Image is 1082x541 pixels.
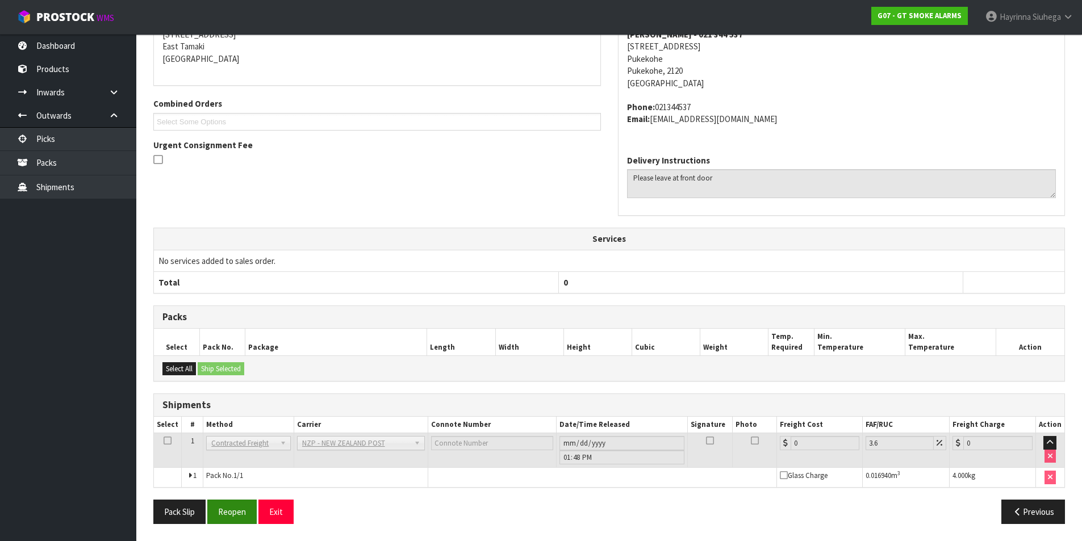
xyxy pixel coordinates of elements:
[996,329,1064,355] th: Action
[1000,11,1031,22] span: Hayrinna
[302,437,410,450] span: NZP - NEW ZEALAND POST
[203,417,294,433] th: Method
[950,468,1036,487] td: kg
[36,10,94,24] span: ProStock
[897,469,900,477] sup: 3
[431,436,553,450] input: Connote Number
[963,436,1033,450] input: Freight Charge
[162,312,1056,322] h3: Packs
[627,114,650,124] strong: email
[258,500,294,524] button: Exit
[627,29,743,40] strong: [PERSON_NAME] - 021 344 537
[863,417,950,433] th: FAF/RUC
[1001,500,1065,524] button: Previous
[153,98,222,110] label: Combined Orders
[632,329,700,355] th: Cubic
[556,417,687,433] th: Date/Time Released
[153,139,253,151] label: Urgent Consignment Fee
[905,329,996,355] th: Max. Temperature
[878,11,962,20] strong: G07 - GT SMOKE ALARMS
[427,329,495,355] th: Length
[245,329,427,355] th: Package
[154,250,1064,271] td: No services added to sales order.
[627,101,1056,125] address: 021344537 [EMAIL_ADDRESS][DOMAIN_NAME]
[871,7,968,25] a: G07 - GT SMOKE ALARMS
[733,417,777,433] th: Photo
[182,417,203,433] th: #
[211,437,275,450] span: Contracted Freight
[495,329,563,355] th: Width
[953,471,968,480] span: 4.000
[294,417,428,433] th: Carrier
[866,436,934,450] input: Freight Adjustment
[866,471,891,480] span: 0.016940
[154,417,182,433] th: Select
[1033,11,1061,22] span: Siuhega
[563,277,568,288] span: 0
[950,417,1036,433] th: Freight Charge
[791,436,860,450] input: Freight Cost
[780,471,828,480] span: Glass Charge
[17,10,31,24] img: cube-alt.png
[97,12,114,23] small: WMS
[687,417,732,433] th: Signature
[162,362,196,376] button: Select All
[162,16,592,65] address: [STREET_ADDRESS] East Tamaki [GEOGRAPHIC_DATA]
[193,471,197,480] span: 1
[199,329,245,355] th: Pack No.
[700,329,768,355] th: Weight
[154,329,199,355] th: Select
[153,500,206,524] button: Pack Slip
[1035,417,1064,433] th: Action
[154,272,558,293] th: Total
[154,228,1064,250] th: Services
[207,500,257,524] button: Reopen
[233,471,243,480] span: 1/1
[814,329,905,355] th: Min. Temperature
[768,329,814,355] th: Temp. Required
[563,329,632,355] th: Height
[627,102,655,112] strong: phone
[428,417,557,433] th: Connote Number
[191,436,194,446] span: 1
[203,468,428,487] td: Pack No.
[162,400,1056,410] h3: Shipments
[198,362,244,376] button: Ship Selected
[863,468,950,487] td: m
[627,154,710,166] label: Delivery Instructions
[776,417,863,433] th: Freight Cost
[627,16,1056,89] address: [STREET_ADDRESS] Pukekohe Pukekohe, 2120 [GEOGRAPHIC_DATA]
